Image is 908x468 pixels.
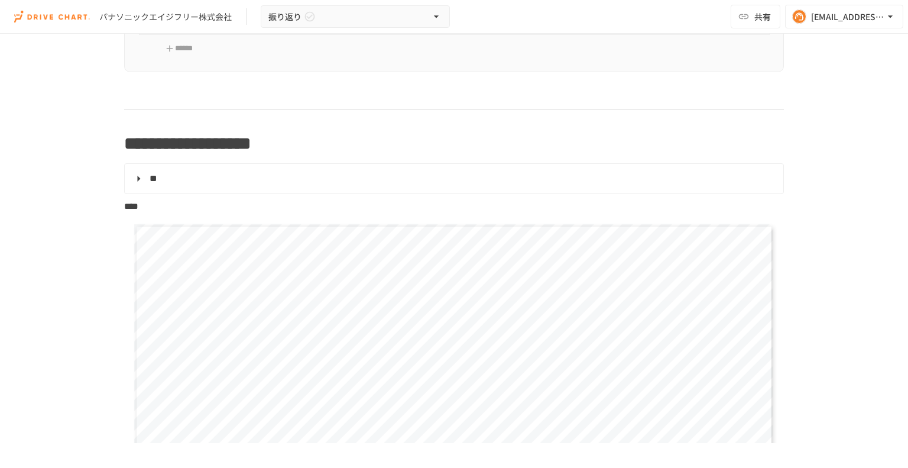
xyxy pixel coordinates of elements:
button: 共有 [731,5,780,28]
div: [EMAIL_ADDRESS][DOMAIN_NAME] [811,9,884,24]
span: 共有 [754,10,771,23]
button: 振り返り [261,5,450,28]
div: パナソニックエイジフリー株式会社 [99,11,232,23]
span: 振り返り [268,9,301,24]
img: i9VDDS9JuLRLX3JIUyK59LcYp6Y9cayLPHs4hOxMB9W [14,7,90,26]
button: [EMAIL_ADDRESS][DOMAIN_NAME] [785,5,903,28]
